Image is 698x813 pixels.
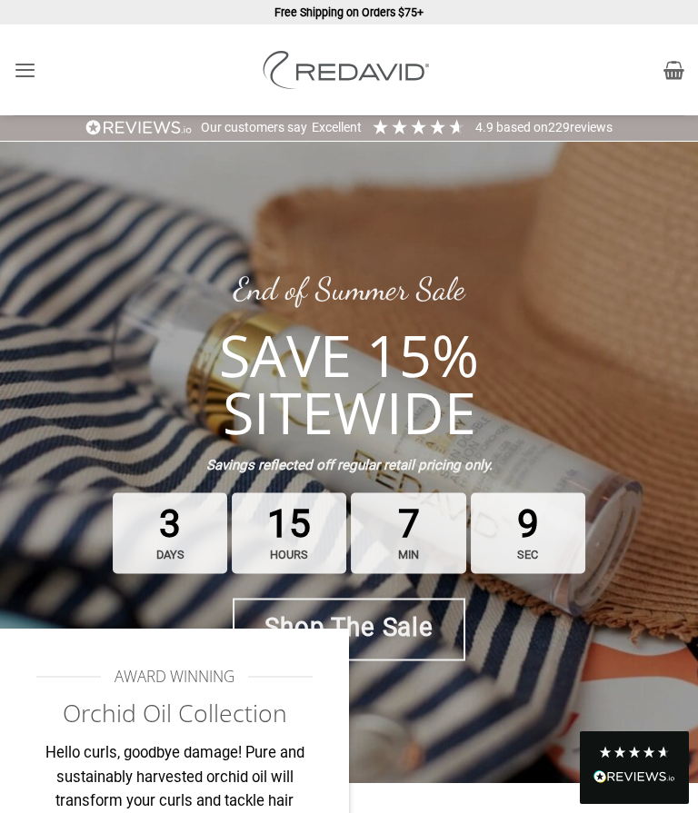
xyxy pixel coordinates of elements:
[355,539,463,570] strong: min
[570,120,613,134] span: reviews
[236,539,344,570] strong: hours
[593,767,675,790] div: Read All Reviews
[548,120,570,134] span: 229
[85,119,193,136] img: REVIEWS.io
[113,492,227,573] span: 3
[475,120,496,134] span: 4.9
[474,539,582,570] strong: sec
[371,117,466,136] div: 4.91 Stars
[274,5,424,19] strong: Free Shipping on Orders $75+
[598,745,671,759] div: 4.8 Stars
[312,119,362,137] div: Excellent
[201,119,307,137] div: Our customers say
[663,50,684,90] a: View cart
[593,770,675,783] img: REVIEWS.io
[234,269,465,307] a: End of Summer Sale
[233,599,465,661] a: Shop The Sale
[496,120,548,134] span: Based on
[232,492,346,573] span: 15
[36,698,313,729] h2: Orchid Oil Collection
[258,51,440,89] img: REDAVID Salon Products | United States
[351,492,465,573] span: 7
[471,492,585,573] span: 9
[116,539,224,570] strong: days
[580,731,689,804] div: Read All Reviews
[206,456,493,472] strong: Savings reflected off regular retail pricing only.
[219,315,479,450] strong: SAVE 15% SITEWIDE
[264,608,434,648] span: Shop The Sale
[115,665,234,689] span: AWARD WINNING
[14,47,36,93] a: Menu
